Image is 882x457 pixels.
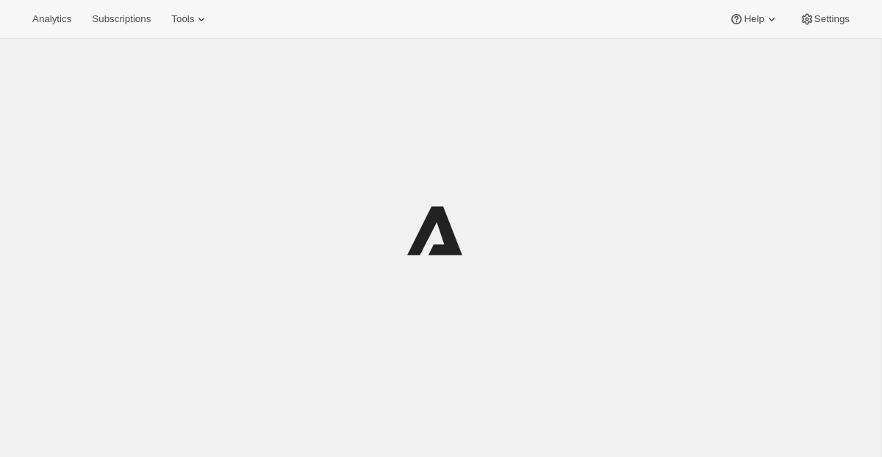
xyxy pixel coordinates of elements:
button: Subscriptions [83,9,159,29]
span: Settings [814,13,850,25]
span: Tools [171,13,194,25]
button: Help [720,9,787,29]
span: Analytics [32,13,71,25]
button: Settings [791,9,858,29]
button: Analytics [24,9,80,29]
button: Tools [162,9,218,29]
span: Subscriptions [92,13,151,25]
span: Help [744,13,764,25]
